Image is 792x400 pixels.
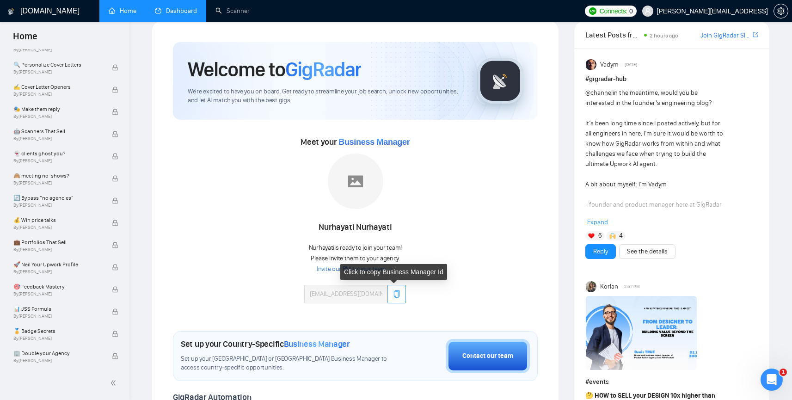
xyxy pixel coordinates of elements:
[600,282,618,292] span: Korlan
[700,31,751,41] a: Join GigRadar Slack Community
[317,265,394,274] a: Invite our BM to your team →
[761,369,783,391] iframe: Intercom live chat
[181,339,350,349] h1: Set up your Country-Specific
[13,304,102,314] span: 📊 JSS Formula
[309,244,402,252] span: Nurhayati is ready to join your team!
[587,218,608,226] span: Expand
[13,105,102,114] span: 🎭 Make them reply
[619,244,675,259] button: See the details
[13,336,102,341] span: By [PERSON_NAME]
[311,254,400,262] span: Please invite them to your agency.
[109,7,136,15] a: homeHome
[774,7,788,15] span: setting
[13,291,102,297] span: By [PERSON_NAME]
[585,377,758,387] h1: # events
[112,64,118,71] span: lock
[753,31,758,39] a: export
[586,281,597,292] img: Korlan
[477,58,523,104] img: gigradar-logo.png
[753,31,758,38] span: export
[13,149,102,158] span: 👻 clients ghost you?
[112,331,118,337] span: lock
[593,246,608,257] a: Reply
[780,369,787,376] span: 1
[585,29,642,41] span: Latest Posts from the GigRadar Community
[181,355,390,372] span: Set up your [GEOGRAPHIC_DATA] or [GEOGRAPHIC_DATA] Business Manager to access country-specific op...
[13,127,102,136] span: 🤖 Scanners That Sell
[13,203,102,208] span: By [PERSON_NAME]
[112,131,118,137] span: lock
[600,6,627,16] span: Connects:
[188,87,462,105] span: We're excited to have you on board. Get ready to streamline your job search, unlock new opportuni...
[13,238,102,247] span: 💼 Portfolios That Sell
[13,82,102,92] span: ✍️ Cover Letter Openers
[304,220,406,235] div: Nurhayati Nurhayati
[586,296,697,370] img: F09HV7Q5KUN-Denis%20True.png
[284,339,350,349] span: Business Manager
[112,175,118,182] span: lock
[13,171,102,180] span: 🙈 meeting no-shows?
[13,326,102,336] span: 🏅 Badge Secrets
[446,339,530,373] button: Contact our team
[774,4,788,18] button: setting
[585,74,758,84] h1: # gigradar-hub
[13,269,102,275] span: By [PERSON_NAME]
[13,180,102,186] span: By [PERSON_NAME]
[393,290,400,298] span: copy
[112,308,118,315] span: lock
[13,215,102,225] span: 💰 Win price talks
[112,264,118,271] span: lock
[619,231,623,240] span: 4
[585,88,724,363] div: in the meantime, would you be interested in the founder’s engineering blog? It’s been long time s...
[340,264,447,280] div: Click to copy Business Manager Id
[645,8,651,14] span: user
[13,193,102,203] span: 🔄 Bypass “no agencies”
[598,231,602,240] span: 6
[589,7,596,15] img: upwork-logo.png
[285,57,361,82] span: GigRadar
[328,154,383,209] img: placeholder.png
[627,246,668,257] a: See the details
[588,233,595,239] img: ❤️
[13,225,102,230] span: By [PERSON_NAME]
[112,353,118,359] span: lock
[629,6,633,16] span: 0
[301,137,410,147] span: Meet your
[112,220,118,226] span: lock
[585,244,616,259] button: Reply
[215,7,250,15] a: searchScanner
[625,61,637,69] span: [DATE]
[8,4,14,19] img: logo
[112,109,118,115] span: lock
[774,7,788,15] a: setting
[624,283,640,291] span: 2:57 PM
[188,57,361,82] h1: Welcome to
[13,136,102,142] span: By [PERSON_NAME]
[13,92,102,97] span: By [PERSON_NAME]
[585,392,593,400] span: 🤔
[13,282,102,291] span: 🎯 Feedback Mastery
[110,378,119,388] span: double-left
[13,60,102,69] span: 🔍 Personalize Cover Letters
[6,30,45,49] span: Home
[600,60,619,70] span: Vadym
[338,137,410,147] span: Business Manager
[13,114,102,119] span: By [PERSON_NAME]
[13,358,102,363] span: By [PERSON_NAME]
[112,153,118,160] span: lock
[586,59,597,70] img: Vadym
[155,7,197,15] a: dashboardDashboard
[112,286,118,293] span: lock
[13,247,102,252] span: By [PERSON_NAME]
[387,285,406,303] button: copy
[650,32,678,39] span: 2 hours ago
[112,86,118,93] span: lock
[585,89,613,97] span: @channel
[13,260,102,269] span: 🚀 Nail Your Upwork Profile
[609,233,616,239] img: 🙌
[112,197,118,204] span: lock
[13,69,102,75] span: By [PERSON_NAME]
[13,349,102,358] span: 🏢 Double your Agency
[112,242,118,248] span: lock
[462,351,513,361] div: Contact our team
